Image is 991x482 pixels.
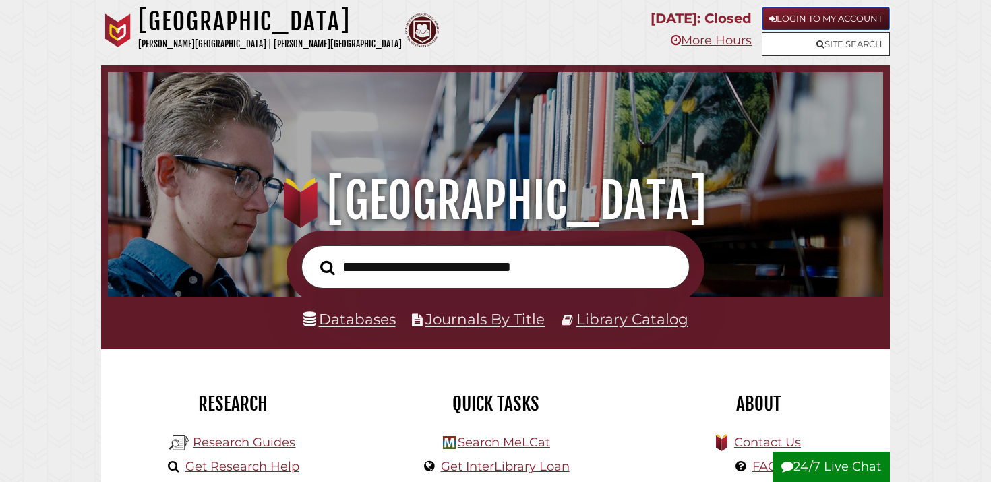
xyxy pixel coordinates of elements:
[111,392,354,415] h2: Research
[441,459,570,474] a: Get InterLibrary Loan
[405,13,439,47] img: Calvin Theological Seminary
[425,310,545,328] a: Journals By Title
[576,310,688,328] a: Library Catalog
[443,436,456,449] img: Hekman Library Logo
[313,256,342,279] button: Search
[138,7,402,36] h1: [GEOGRAPHIC_DATA]
[320,260,335,276] i: Search
[138,36,402,52] p: [PERSON_NAME][GEOGRAPHIC_DATA] | [PERSON_NAME][GEOGRAPHIC_DATA]
[734,435,801,450] a: Contact Us
[374,392,617,415] h2: Quick Tasks
[762,32,890,56] a: Site Search
[671,33,752,48] a: More Hours
[185,459,299,474] a: Get Research Help
[762,7,890,30] a: Login to My Account
[101,13,135,47] img: Calvin University
[123,171,868,231] h1: [GEOGRAPHIC_DATA]
[752,459,784,474] a: FAQs
[651,7,752,30] p: [DATE]: Closed
[303,310,396,328] a: Databases
[169,433,189,453] img: Hekman Library Logo
[458,435,550,450] a: Search MeLCat
[637,392,880,415] h2: About
[193,435,295,450] a: Research Guides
